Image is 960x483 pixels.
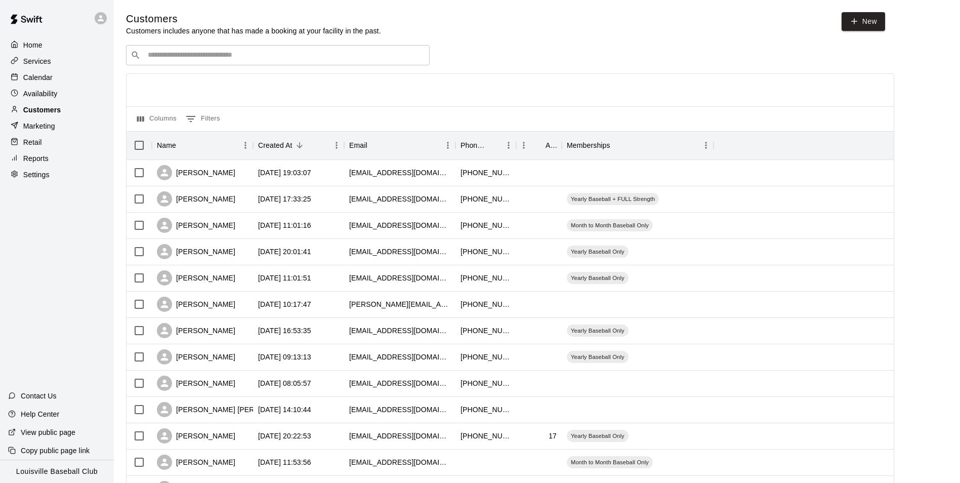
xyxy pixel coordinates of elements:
div: bethrn42@gmail.com [349,194,450,204]
span: Month to Month Baseball Only [567,221,653,229]
div: [PERSON_NAME] [157,165,235,180]
div: jwhitmore3@yahoo.com [349,168,450,178]
div: [PERSON_NAME] [157,191,235,207]
button: Menu [238,138,253,153]
div: Month to Month Baseball Only [567,456,653,468]
div: tylerharrisoncarter@gmail.com [349,247,450,257]
span: Yearly Baseball Only [567,432,629,440]
div: +15024247319 [461,326,511,336]
button: Menu [698,138,714,153]
p: Services [23,56,51,66]
a: Home [8,37,106,53]
button: Menu [516,138,531,153]
a: Settings [8,167,106,182]
div: 17 [549,431,557,441]
button: Sort [610,138,624,152]
p: Contact Us [21,391,57,401]
div: +15027791065 [461,405,511,415]
span: Yearly Baseball Only [567,248,629,256]
button: Menu [440,138,455,153]
div: 2025-08-11 17:33:25 [258,194,311,204]
div: +12708603881 [461,168,511,178]
button: Select columns [135,111,179,127]
button: Sort [176,138,190,152]
div: caidenwhite24@gmail.com [349,457,450,467]
span: Yearly Baseball + FULL Strength [567,195,659,203]
p: View public page [21,427,75,437]
div: [PERSON_NAME] [157,218,235,233]
div: Month to Month Baseball Only [567,219,653,231]
div: Yearly Baseball Only [567,246,629,258]
p: Settings [23,170,50,180]
div: Name [152,131,253,159]
div: [PERSON_NAME] [157,323,235,338]
div: Created At [258,131,293,159]
button: Show filters [183,111,223,127]
div: 2025-08-07 16:53:35 [258,326,311,336]
div: Phone Number [455,131,516,159]
div: Yearly Baseball + FULL Strength [567,193,659,205]
div: 2025-08-07 09:13:13 [258,352,311,362]
div: 2025-08-09 10:17:47 [258,299,311,309]
div: 2025-08-09 11:01:51 [258,273,311,283]
div: erin_waters@hotmail.com [349,220,450,230]
div: 2025-08-07 08:05:57 [258,378,311,388]
a: Calendar [8,70,106,85]
div: Email [344,131,455,159]
a: New [842,12,885,31]
p: Reports [23,153,49,164]
h5: Customers [126,12,381,26]
div: +15024178427 [461,299,511,309]
div: Phone Number [461,131,487,159]
div: joshdeacon@ymail.com [349,326,450,336]
div: 2025-08-09 20:01:41 [258,247,311,257]
div: 2025-08-04 11:53:56 [258,457,311,467]
a: Reports [8,151,106,166]
span: Yearly Baseball Only [567,327,629,335]
div: [PERSON_NAME] [157,428,235,444]
div: Yearly Baseball Only [567,351,629,363]
div: [PERSON_NAME] [157,349,235,365]
p: Copy public page link [21,446,90,456]
p: Customers includes anyone that has made a booking at your facility in the past. [126,26,381,36]
div: 2025-08-11 19:03:07 [258,168,311,178]
p: Louisville Baseball Club [16,466,98,477]
span: Yearly Baseball Only [567,353,629,361]
button: Sort [367,138,382,152]
div: Retail [8,135,106,150]
div: kevnmimilewis@gmail.com [349,378,450,388]
div: easonwoodrum2599@gmail.com [349,405,450,415]
a: Availability [8,86,106,101]
div: corey.bush2125@gmail.com [349,299,450,309]
div: [PERSON_NAME] [157,244,235,259]
div: [PERSON_NAME] [157,270,235,286]
p: Customers [23,105,61,115]
div: Age [516,131,562,159]
p: Calendar [23,72,53,83]
div: Yearly Baseball Only [567,325,629,337]
div: 2025-08-11 11:01:16 [258,220,311,230]
div: Services [8,54,106,69]
span: Month to Month Baseball Only [567,458,653,466]
div: Yearly Baseball Only [567,272,629,284]
button: Menu [329,138,344,153]
div: 2025-08-06 14:10:44 [258,405,311,415]
div: Memberships [567,131,610,159]
a: Marketing [8,118,106,134]
button: Menu [501,138,516,153]
div: Yearly Baseball Only [567,430,629,442]
div: bryceabrahamson@gmail.com [349,431,450,441]
div: [PERSON_NAME] [157,297,235,312]
div: +15028363381 [461,220,511,230]
div: +15024172614 [461,247,511,257]
div: +15025105206 [461,273,511,283]
div: Memberships [562,131,714,159]
p: Home [23,40,43,50]
span: Yearly Baseball Only [567,274,629,282]
a: Customers [8,102,106,117]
